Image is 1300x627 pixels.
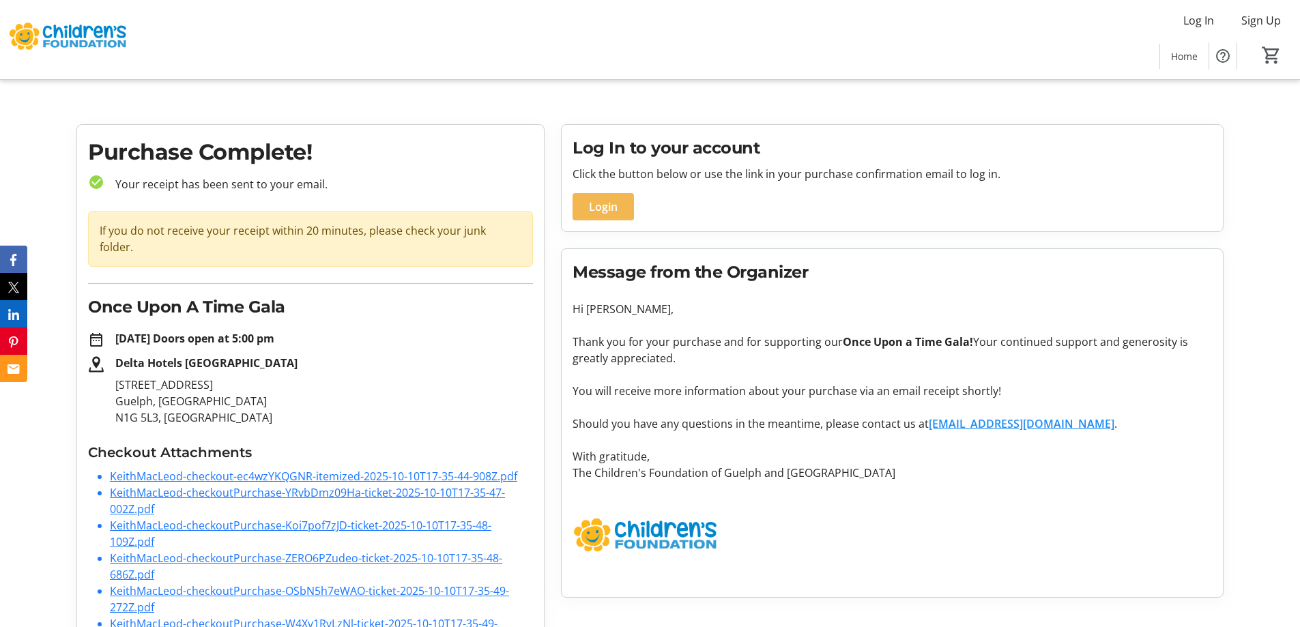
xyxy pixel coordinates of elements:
[573,465,1212,481] p: The Children's Foundation of Guelph and [GEOGRAPHIC_DATA]
[573,383,1212,399] p: You will receive more information about your purchase via an email receipt shortly!
[573,497,720,581] img: The Children's Foundation of Guelph and Wellington logo
[573,301,1212,317] p: Hi [PERSON_NAME],
[8,5,130,74] img: The Children's Foundation of Guelph and Wellington's Logo
[104,176,533,192] p: Your receipt has been sent to your email.
[589,199,618,215] span: Login
[573,415,1212,432] p: Should you have any questions in the meantime, please contact us at .
[573,334,1212,366] p: Thank you for your purchase and for supporting our Your continued support and generosity is great...
[115,355,298,370] strong: Delta Hotels [GEOGRAPHIC_DATA]
[573,193,634,220] button: Login
[88,295,533,319] h2: Once Upon A Time Gala
[1172,10,1225,31] button: Log In
[1183,12,1214,29] span: Log In
[1171,49,1198,63] span: Home
[110,518,491,549] a: KeithMacLeod-checkoutPurchase-Koi7pof7zJD-ticket-2025-10-10T17-35-48-109Z.pdf
[1209,42,1237,70] button: Help
[110,551,502,582] a: KeithMacLeod-checkoutPurchase-ZERO6PZudeo-ticket-2025-10-10T17-35-48-686Z.pdf
[573,260,1212,285] h2: Message from the Organizer
[929,416,1114,431] a: [EMAIL_ADDRESS][DOMAIN_NAME]
[88,442,533,463] h3: Checkout Attachments
[1160,44,1209,69] a: Home
[88,211,533,267] div: If you do not receive your receipt within 20 minutes, please check your junk folder.
[88,136,533,169] h1: Purchase Complete!
[115,377,533,426] p: [STREET_ADDRESS] Guelph, [GEOGRAPHIC_DATA] N1G 5L3, [GEOGRAPHIC_DATA]
[573,136,1212,160] h2: Log In to your account
[115,331,274,346] strong: [DATE] Doors open at 5:00 pm
[573,166,1212,182] p: Click the button below or use the link in your purchase confirmation email to log in.
[110,485,505,516] a: KeithMacLeod-checkoutPurchase-YRvbDmz09Ha-ticket-2025-10-10T17-35-47-002Z.pdf
[573,448,1212,465] p: With gratitude,
[88,174,104,190] mat-icon: check_circle
[110,469,517,484] a: KeithMacLeod-checkout-ec4wzYKQGNR-itemized-2025-10-10T17-35-44-908Z.pdf
[88,332,104,348] mat-icon: date_range
[1259,43,1284,68] button: Cart
[1241,12,1281,29] span: Sign Up
[843,334,973,349] strong: Once Upon a Time Gala!
[110,583,509,615] a: KeithMacLeod-checkoutPurchase-OSbN5h7eWAO-ticket-2025-10-10T17-35-49-272Z.pdf
[1230,10,1292,31] button: Sign Up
